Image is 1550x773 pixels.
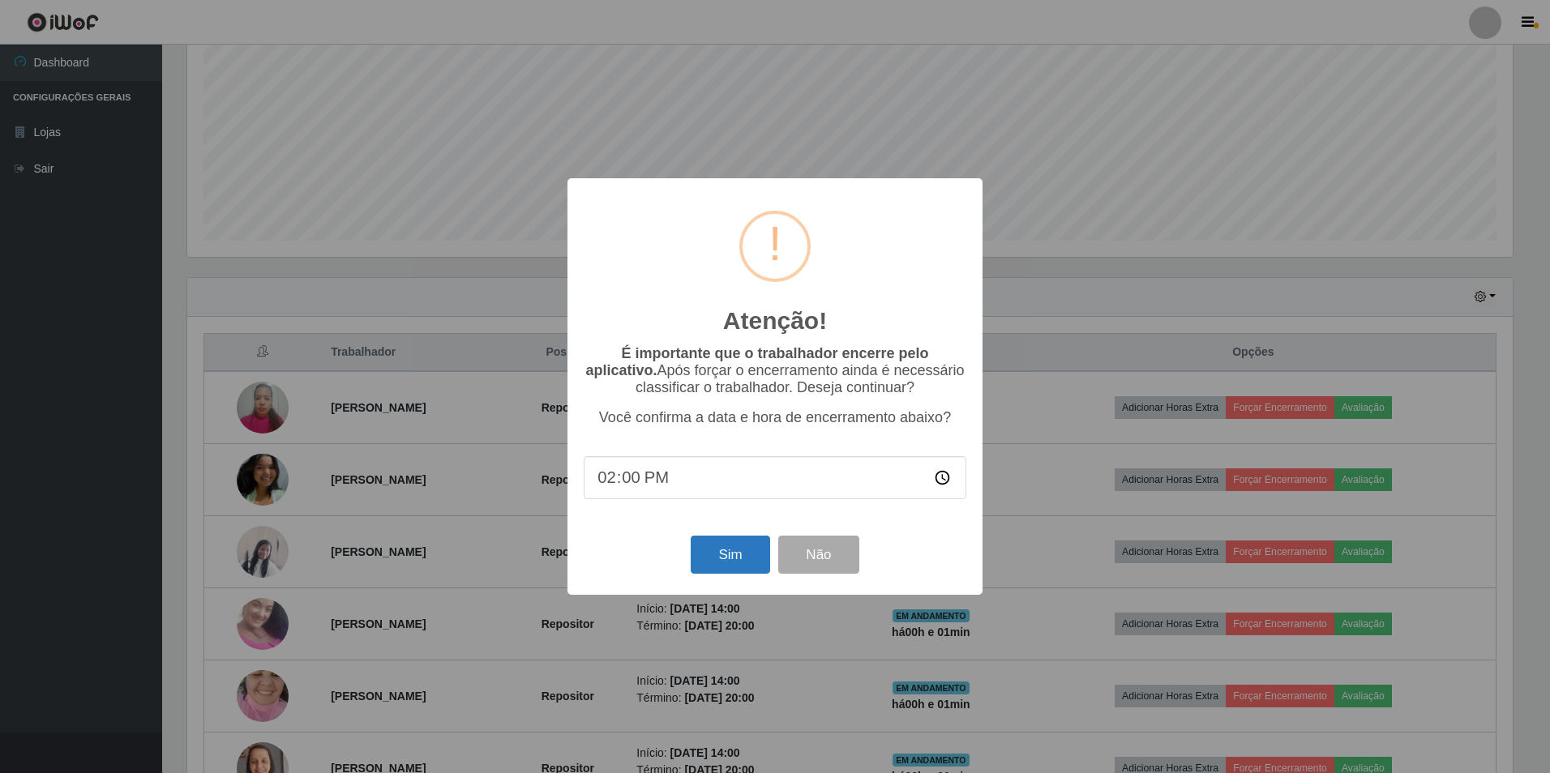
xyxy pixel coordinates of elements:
b: É importante que o trabalhador encerre pelo aplicativo. [585,345,928,378]
h2: Atenção! [723,306,827,335]
p: Após forçar o encerramento ainda é necessário classificar o trabalhador. Deseja continuar? [584,345,966,396]
button: Sim [691,536,769,574]
p: Você confirma a data e hora de encerramento abaixo? [584,409,966,426]
button: Não [778,536,858,574]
